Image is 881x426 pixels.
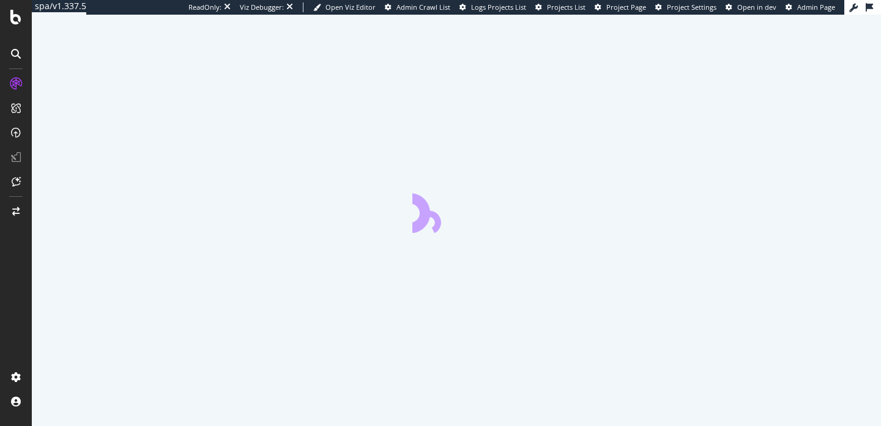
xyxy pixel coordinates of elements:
span: Open Viz Editor [325,2,376,12]
a: Open Viz Editor [313,2,376,12]
span: Open in dev [737,2,776,12]
div: animation [412,189,500,233]
span: Project Page [606,2,646,12]
a: Admin Page [786,2,835,12]
a: Projects List [535,2,585,12]
div: Viz Debugger: [240,2,284,12]
div: ReadOnly: [188,2,221,12]
a: Open in dev [726,2,776,12]
a: Project Page [595,2,646,12]
a: Logs Projects List [459,2,526,12]
span: Admin Page [797,2,835,12]
span: Logs Projects List [471,2,526,12]
span: Admin Crawl List [396,2,450,12]
a: Project Settings [655,2,716,12]
span: Project Settings [667,2,716,12]
a: Admin Crawl List [385,2,450,12]
span: Projects List [547,2,585,12]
